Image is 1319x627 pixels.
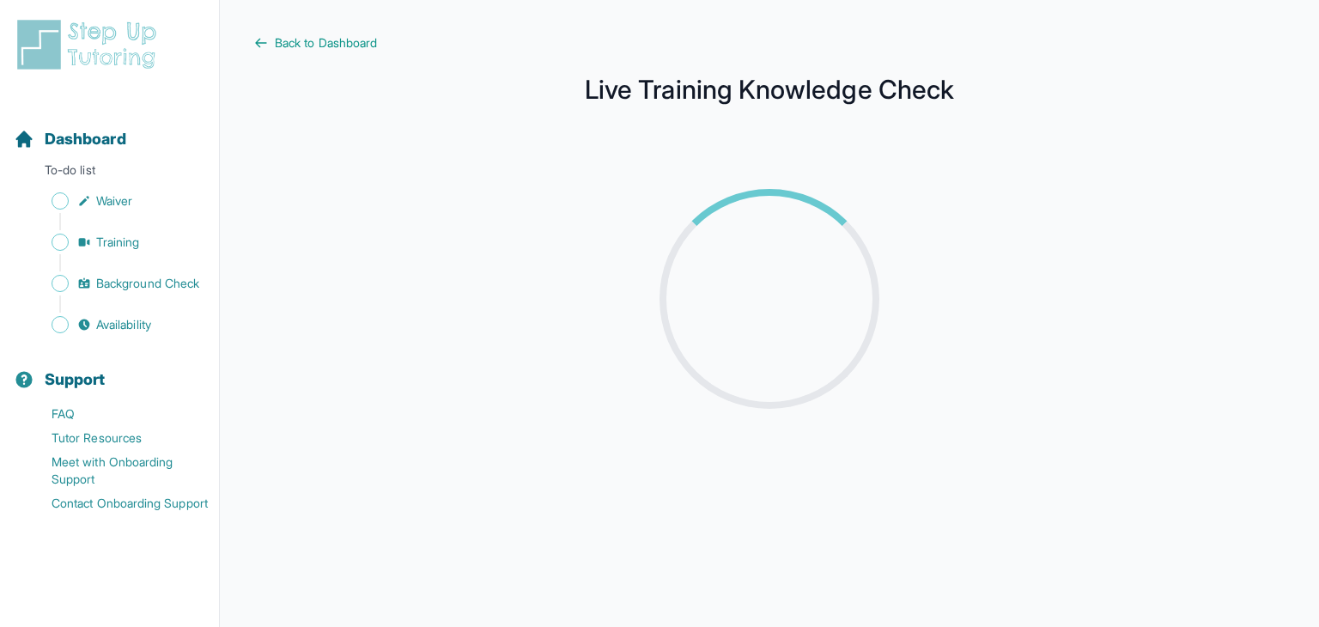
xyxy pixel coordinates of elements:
a: Training [14,230,219,254]
span: Availability [96,316,151,333]
img: logo [14,17,167,72]
span: Background Check [96,275,199,292]
a: Tutor Resources [14,426,219,450]
button: Support [7,340,212,399]
a: Meet with Onboarding Support [14,450,219,491]
span: Dashboard [45,127,126,151]
a: Dashboard [14,127,126,151]
a: Availability [14,313,219,337]
h1: Live Training Knowledge Check [254,79,1285,100]
a: Background Check [14,271,219,295]
a: Contact Onboarding Support [14,491,219,515]
span: Waiver [96,192,132,210]
a: FAQ [14,402,219,426]
span: Support [45,368,106,392]
span: Training [96,234,140,251]
p: To-do list [7,161,212,186]
a: Waiver [14,189,219,213]
button: Dashboard [7,100,212,158]
a: Back to Dashboard [254,34,1285,52]
span: Back to Dashboard [275,34,377,52]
